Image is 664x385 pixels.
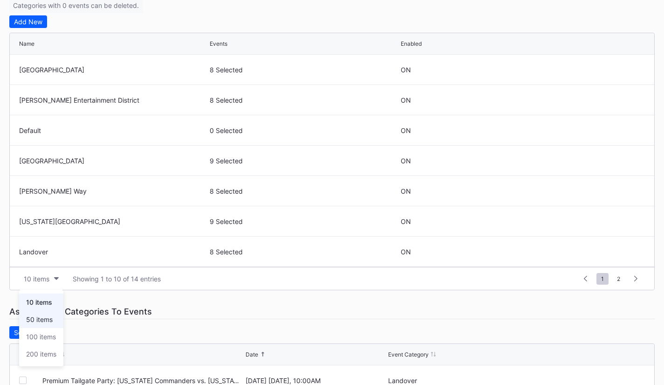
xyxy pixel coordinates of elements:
div: 9 Selected [210,217,398,225]
div: [PERSON_NAME] Way [19,187,207,195]
div: 8 Selected [210,248,398,256]
span: 1 [596,273,609,285]
div: ON [401,248,411,256]
div: Premium Tailgate Party: Washington Commanders vs. New York Giants [42,377,243,385]
div: 10 items [26,298,52,306]
div: Event Category [388,351,429,358]
div: Date [246,351,258,358]
div: [US_STATE][GEOGRAPHIC_DATA] [19,217,207,225]
div: Landover [19,248,207,256]
div: 50 items [26,315,53,323]
span: 2 [612,273,625,285]
button: 10 items [19,273,63,285]
button: Select All [9,326,47,339]
div: 100 items [26,333,56,341]
div: ON [401,217,411,225]
div: Select All [14,329,42,336]
div: Showing 1 to 10 of 14 entries [73,275,161,283]
div: 8 Selected [210,187,398,195]
div: ON [401,187,411,195]
div: [DATE] [DATE], 10:00AM [246,377,386,385]
div: Landover [388,377,589,385]
div: 200 items [26,350,56,358]
div: 10 items [24,275,49,283]
div: Assign Event Categories To Events [9,304,655,319]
